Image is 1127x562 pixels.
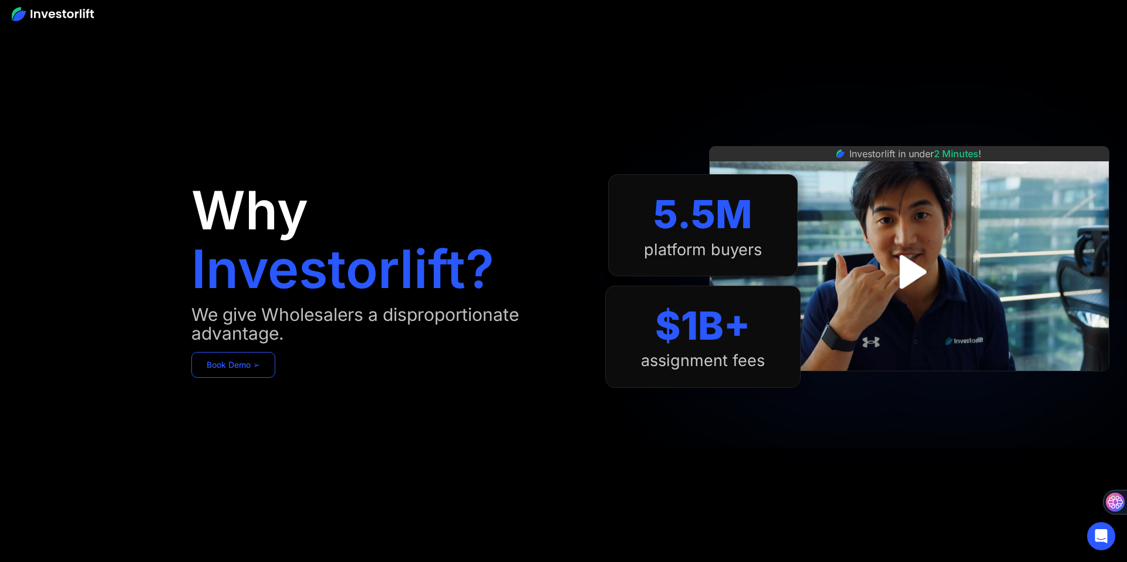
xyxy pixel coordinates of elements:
[934,148,978,160] span: 2 Minutes
[1087,522,1115,550] div: Open Intercom Messenger
[644,241,762,259] div: platform buyers
[191,184,308,237] h1: Why
[883,246,935,298] a: open lightbox
[655,303,750,349] div: $1B+
[191,243,494,296] h1: Investorlift?
[821,377,997,391] iframe: Customer reviews powered by Trustpilot
[641,351,765,370] div: assignment fees
[191,305,582,343] div: We give Wholesalers a disproportionate advantage.
[849,147,981,161] div: Investorlift in under !
[191,352,275,378] a: Book Demo ➢
[653,191,752,238] div: 5.5M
